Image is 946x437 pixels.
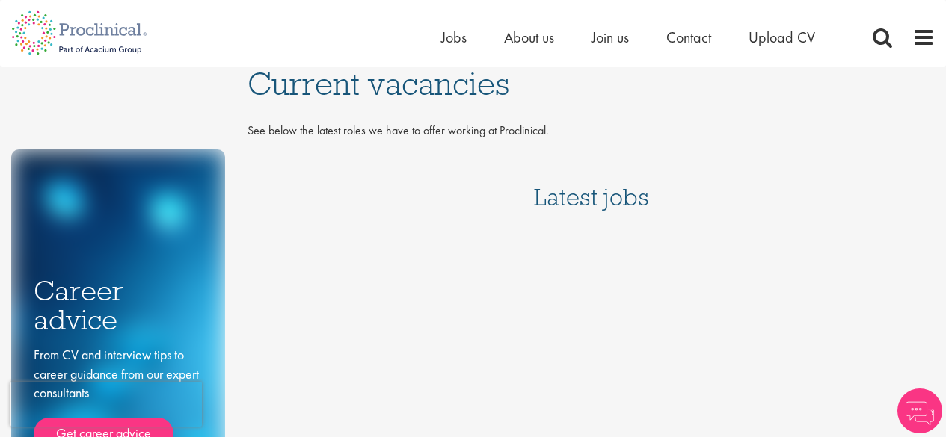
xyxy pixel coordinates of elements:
[534,147,649,220] h3: Latest jobs
[749,28,815,47] a: Upload CV
[248,63,509,104] span: Current vacancies
[248,123,935,140] p: See below the latest roles we have to offer working at Proclinical.
[897,388,942,433] img: Chatbot
[592,28,629,47] a: Join us
[34,276,203,334] h3: Career advice
[666,28,711,47] a: Contact
[10,382,202,427] iframe: reCAPTCHA
[504,28,554,47] a: About us
[441,28,467,47] a: Jobs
